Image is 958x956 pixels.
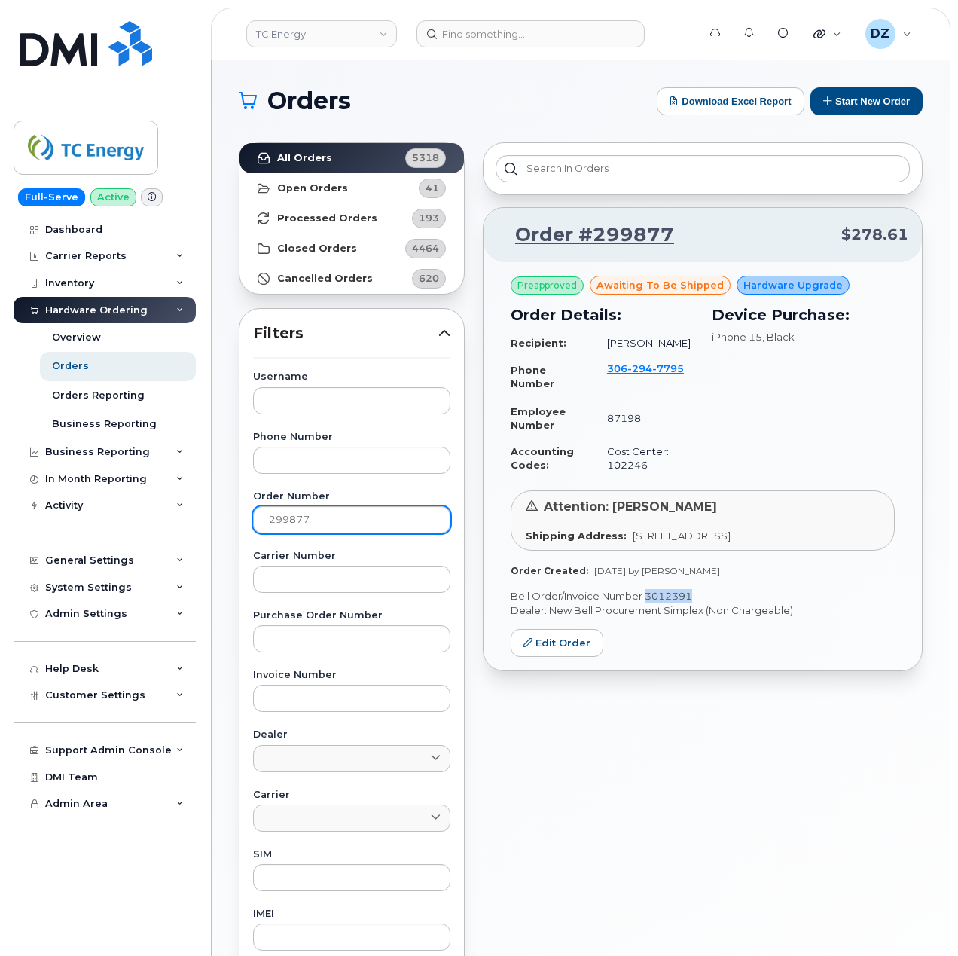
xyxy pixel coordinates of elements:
[511,603,895,618] p: Dealer: New Bell Procurement Simplex (Non Chargeable)
[511,337,566,349] strong: Recipient:
[253,611,450,621] label: Purchase Order Number
[511,364,554,390] strong: Phone Number
[253,322,438,344] span: Filters
[277,212,377,224] strong: Processed Orders
[594,565,720,576] span: [DATE] by [PERSON_NAME]
[253,790,450,800] label: Carrier
[511,405,566,432] strong: Employee Number
[841,224,908,246] span: $278.61
[253,670,450,680] label: Invoice Number
[277,243,357,255] strong: Closed Orders
[544,499,717,514] span: Attention: [PERSON_NAME]
[593,330,694,356] td: [PERSON_NAME]
[607,362,684,374] span: 306
[277,152,332,164] strong: All Orders
[239,264,464,294] a: Cancelled Orders620
[412,241,439,255] span: 4464
[267,90,351,112] span: Orders
[426,181,439,195] span: 41
[277,182,348,194] strong: Open Orders
[239,143,464,173] a: All Orders5318
[239,234,464,264] a: Closed Orders4464
[253,372,450,382] label: Username
[892,890,947,945] iframe: Messenger Launcher
[593,438,694,478] td: Cost Center: 102246
[511,629,603,657] a: Edit Order
[596,278,724,292] span: awaiting to be shipped
[526,530,627,542] strong: Shipping Address:
[607,362,684,389] a: 3062947795
[419,271,439,286] span: 620
[657,87,804,115] button: Download Excel Report
[511,445,574,472] strong: Accounting Codes:
[253,909,450,919] label: IMEI
[810,87,923,115] button: Start New Order
[511,589,895,603] p: Bell Order/Invoice Number 3012391
[762,331,795,343] span: , Black
[627,362,652,374] span: 294
[743,278,843,292] span: Hardware Upgrade
[277,273,373,285] strong: Cancelled Orders
[712,304,895,326] h3: Device Purchase:
[633,530,731,542] span: [STREET_ADDRESS]
[412,151,439,165] span: 5318
[712,331,762,343] span: iPhone 15
[511,565,588,576] strong: Order Created:
[419,211,439,225] span: 193
[497,221,674,249] a: Order #299877
[511,304,694,326] h3: Order Details:
[253,432,450,442] label: Phone Number
[239,203,464,234] a: Processed Orders193
[253,492,450,502] label: Order Number
[652,362,684,374] span: 7795
[517,279,577,292] span: Preapproved
[593,399,694,438] td: 87198
[239,173,464,203] a: Open Orders41
[253,551,450,561] label: Carrier Number
[496,155,910,182] input: Search in orders
[253,730,450,740] label: Dealer
[253,850,450,860] label: SIM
